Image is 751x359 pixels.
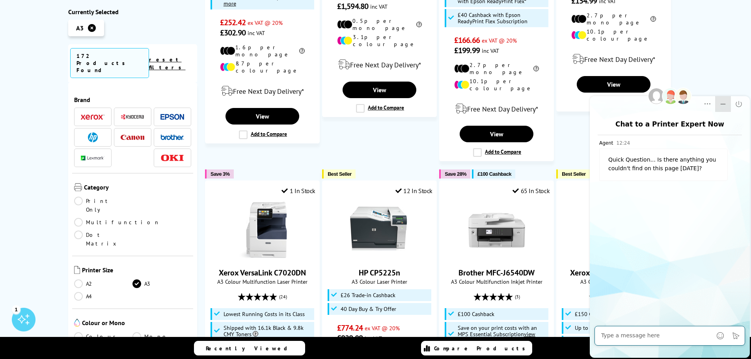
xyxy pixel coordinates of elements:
[81,132,104,142] a: HP
[248,29,265,37] span: inc VAT
[337,333,363,343] span: £929.09
[322,169,356,179] button: Best Seller
[220,17,246,28] span: £252.42
[458,324,537,344] span: Save on your print costs with an MPS Essential Subscription
[74,279,133,288] a: A2
[439,169,470,179] button: Save 28%
[356,104,404,113] label: Add to Compare
[239,130,287,139] label: Add to Compare
[460,126,533,142] a: View
[454,61,539,76] li: 2.7p per mono page
[160,154,184,161] img: OKI
[74,319,80,327] img: Colour or Mono
[570,268,657,278] a: Xerox VersaLink C7000DN
[350,201,409,260] img: HP CP5225n
[74,197,133,214] a: Print Only
[121,114,144,120] img: Kyocera
[561,48,667,70] div: modal_delivery
[584,253,643,261] a: Xerox VersaLink C7000DN
[562,171,586,177] span: Best Seller
[121,132,144,142] a: Canon
[209,278,315,285] span: A3 Colour Multifunction Laser Printer
[458,12,547,24] span: £40 Cashback with Epson ReadyPrint Flex Subscription
[220,28,246,38] span: £302.90
[421,341,532,355] a: Compare Products
[328,171,352,177] span: Best Seller
[279,289,287,304] span: (24)
[343,82,416,98] a: View
[70,48,149,78] span: 172 Products Found
[454,78,539,92] li: 10.1p per colour page
[337,1,368,11] span: £1,594.80
[337,323,363,333] span: £774.24
[121,112,144,122] a: Kyocera
[365,335,382,342] span: inc VAT
[575,325,652,331] span: Up to 5 Years On-Site Warranty*
[219,268,306,278] a: Xerox VersaLink C7020DN
[444,98,550,120] div: modal_delivery
[81,156,104,160] img: Lexmark
[248,19,283,26] span: ex VAT @ 20%
[467,201,526,260] img: Brother MFC-J6540DW
[281,187,315,195] div: 1 In Stock
[68,8,198,16] div: Currently Selected
[74,332,133,341] a: Colour
[205,169,233,179] button: Save 3%
[571,12,656,26] li: 2.7p per mono page
[220,44,305,58] li: 1.6p per mono page
[160,114,184,120] img: Epson
[12,305,20,314] div: 1
[160,134,184,140] img: Brother
[74,231,133,248] a: Dot Matrix
[365,324,400,332] span: ex VAT @ 20%
[160,112,184,122] a: Epson
[194,341,305,355] a: Recently Viewed
[341,306,396,312] span: 40 Day Buy & Try Offer
[74,183,82,191] img: Category
[445,171,466,177] span: Save 28%
[74,96,192,104] span: Brand
[482,47,499,54] span: inc VAT
[575,311,611,317] span: £150 Cashback
[81,112,104,122] a: Xerox
[74,266,80,274] img: Printer Size
[584,201,643,260] img: Xerox VersaLink C7000DN
[88,132,98,142] img: HP
[326,278,432,285] span: A3 Colour Laser Printer
[82,266,192,275] span: Printer Size
[454,35,480,45] span: £166.66
[206,345,295,352] span: Recently Viewed
[577,76,650,93] a: View
[589,83,751,359] iframe: chat window
[454,45,480,56] span: £199.99
[224,311,305,317] span: Lowest Running Costs in its Class
[473,148,521,157] label: Add to Compare
[132,332,191,341] a: Mono
[458,268,535,278] a: Brother MFC-J6540DW
[132,279,191,288] a: A3
[76,24,84,32] span: A3
[233,253,292,261] a: Xerox VersaLink C7020DN
[81,153,104,163] a: Lexmark
[370,3,388,10] span: inc VAT
[225,108,299,125] a: View
[224,325,313,337] span: Shipped with 16.1k Black & 9.8k CMY Toners
[472,169,515,179] button: £100 Cashback
[209,80,315,102] div: modal_delivery
[121,135,144,140] img: Canon
[220,60,305,74] li: 8.7p per colour page
[326,54,432,76] div: modal_delivery
[395,187,432,195] div: 12 In Stock
[515,289,520,304] span: (3)
[444,278,550,285] span: A3 Colour Multifunction Inkjet Printer
[74,218,160,227] a: Multifunction
[74,292,133,301] a: A4
[82,319,192,328] span: Colour or Mono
